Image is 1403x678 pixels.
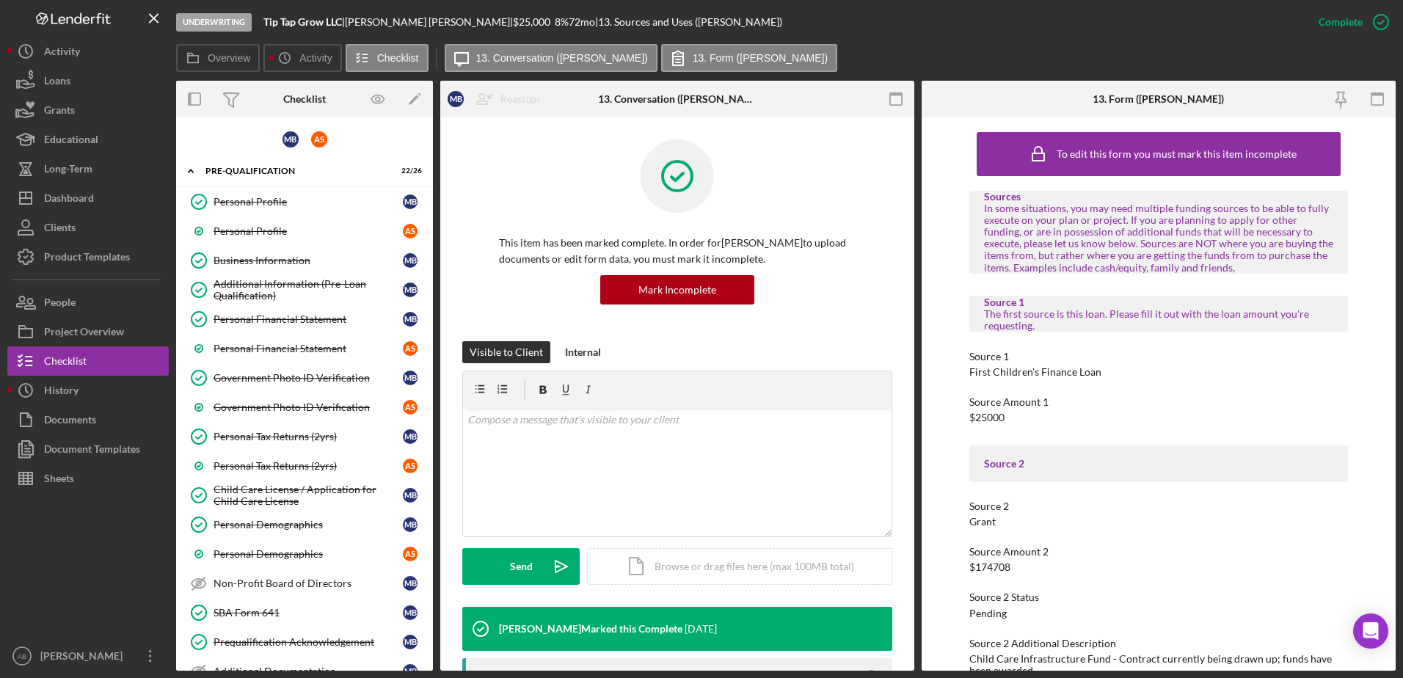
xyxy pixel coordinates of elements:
[44,434,140,467] div: Document Templates
[1319,7,1363,37] div: Complete
[263,44,341,72] button: Activity
[283,131,299,147] div: M B
[445,44,657,72] button: 13. Conversation ([PERSON_NAME])
[403,253,418,268] div: M B
[513,15,550,28] span: $25,000
[44,154,92,187] div: Long-Term
[7,464,169,493] a: Sheets
[7,434,169,464] button: Document Templates
[638,275,716,305] div: Mark Incomplete
[183,216,426,246] a: Personal ProfileAS
[396,167,422,175] div: 22 / 26
[44,405,96,438] div: Documents
[183,187,426,216] a: Personal ProfileMB
[214,343,403,354] div: Personal Financial Statement
[462,548,580,585] button: Send
[263,15,342,28] b: Tip Tap Grow LLC
[403,224,418,238] div: A S
[969,396,1349,408] div: Source Amount 1
[1057,148,1297,160] div: To edit this form you must mark this item incomplete
[403,635,418,649] div: M B
[969,366,1101,378] div: First Children's Finance Loan
[7,125,169,154] a: Educational
[969,500,1349,512] div: Source 2
[183,451,426,481] a: Personal Tax Returns (2yrs)AS
[969,516,996,528] div: Grant
[969,561,1010,573] div: $174708
[984,191,1334,203] div: Sources
[969,591,1349,603] div: Source 2 Status
[499,235,856,268] p: This item has been marked complete. In order for [PERSON_NAME] to upload documents or edit form d...
[984,203,1334,274] div: In some situations, you may need multiple funding sources to be able to fully execute on your pla...
[7,183,169,213] button: Dashboard
[476,52,648,64] label: 13. Conversation ([PERSON_NAME])
[600,275,754,305] button: Mark Incomplete
[7,317,169,346] button: Project Overview
[44,242,130,275] div: Product Templates
[984,308,1334,332] div: The first source is this loan. Please fill it out with the loan amount you're requesting.
[403,488,418,503] div: M B
[214,313,403,325] div: Personal Financial Statement
[183,627,426,657] a: Prequalification AcknowledgementMB
[7,66,169,95] button: Loans
[403,429,418,444] div: M B
[969,608,1007,619] div: Pending
[214,666,403,677] div: Additional Documentation
[214,278,403,302] div: Additional Information (Pre-Loan Qualification)
[214,255,403,266] div: Business Information
[510,548,533,585] div: Send
[263,16,345,28] div: |
[214,636,403,648] div: Prequalification Acknowledgement
[448,91,464,107] div: M B
[214,607,403,619] div: SBA Form 641
[558,341,608,363] button: Internal
[470,341,543,363] div: Visible to Client
[7,346,169,376] a: Checklist
[1304,7,1396,37] button: Complete
[214,519,403,531] div: Personal Demographics
[499,623,682,635] div: [PERSON_NAME] Marked this Complete
[183,393,426,422] a: Government Photo ID VerificationAS
[183,422,426,451] a: Personal Tax Returns (2yrs)MB
[403,341,418,356] div: A S
[661,44,837,72] button: 13. Form ([PERSON_NAME])
[500,84,540,114] div: Reassign
[7,213,169,242] button: Clients
[565,341,601,363] div: Internal
[44,95,75,128] div: Grants
[183,305,426,334] a: Personal Financial StatementMB
[346,44,429,72] button: Checklist
[18,652,27,660] text: AB
[214,577,403,589] div: Non-Profit Board of Directors
[7,405,169,434] button: Documents
[462,341,550,363] button: Visible to Client
[693,52,828,64] label: 13. Form ([PERSON_NAME])
[44,288,76,321] div: People
[403,576,418,591] div: M B
[183,569,426,598] a: Non-Profit Board of DirectorsMB
[7,37,169,66] button: Activity
[214,460,403,472] div: Personal Tax Returns (2yrs)
[176,44,260,72] button: Overview
[183,539,426,569] a: Personal DemographicsAS
[685,623,717,635] time: 2025-08-12 22:21
[44,346,87,379] div: Checklist
[1093,93,1224,105] div: 13. Form ([PERSON_NAME])
[183,481,426,510] a: Child Care License / Application for Child Care LicenseMB
[299,52,332,64] label: Activity
[7,242,169,271] button: Product Templates
[214,372,403,384] div: Government Photo ID Verification
[183,598,426,627] a: SBA Form 641MB
[208,52,250,64] label: Overview
[7,376,169,405] button: History
[7,95,169,125] button: Grants
[403,194,418,209] div: M B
